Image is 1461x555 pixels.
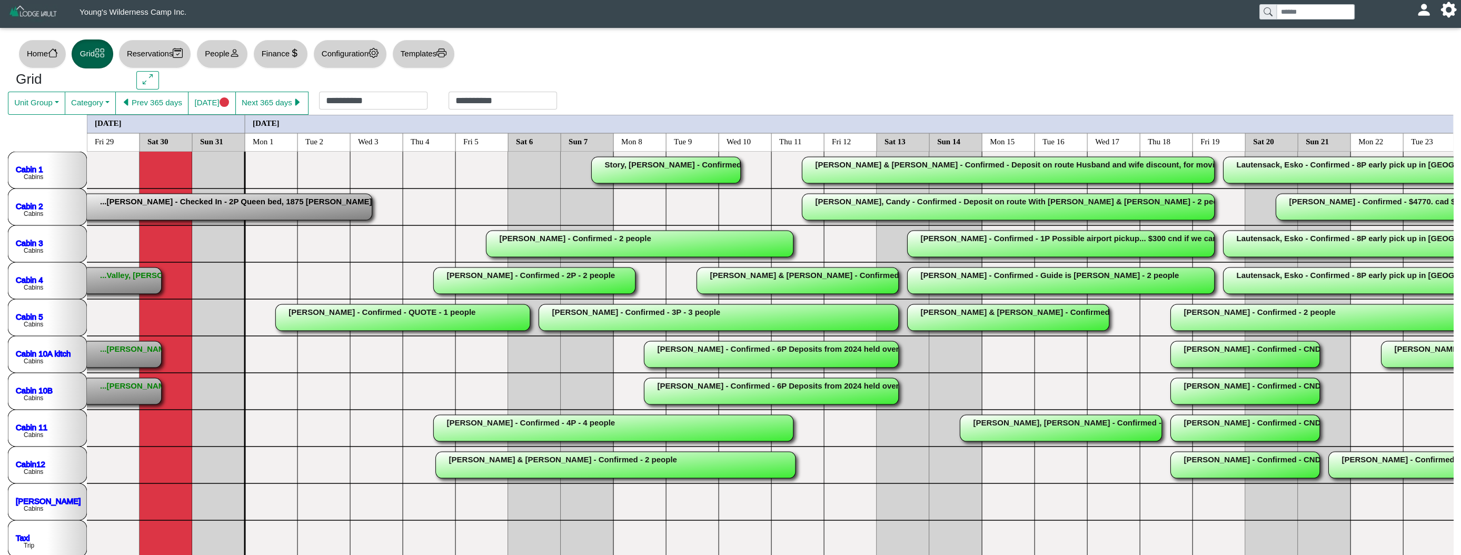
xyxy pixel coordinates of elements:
svg: arrows angle expand [143,74,153,84]
a: Cabin 4 [16,275,43,284]
text: Sun 7 [569,137,588,145]
a: Cabin 11 [16,422,47,431]
svg: person [230,48,240,58]
text: Wed 10 [727,137,751,145]
text: Thu 18 [1148,137,1170,145]
button: Unit Group [8,92,65,115]
text: Cabins [24,247,43,254]
svg: gear fill [1445,6,1453,14]
button: Category [65,92,116,115]
text: [DATE] [95,118,122,127]
a: Cabin 2 [16,201,43,210]
input: Check in [319,92,428,110]
svg: currency dollar [290,48,300,58]
button: caret left fillPrev 365 days [115,92,188,115]
text: [DATE] [253,118,280,127]
text: Cabins [24,210,43,217]
svg: caret left fill [122,97,132,107]
svg: gear [369,48,379,58]
svg: grid [95,48,105,58]
button: Financecurrency dollar [253,39,308,68]
text: Mon 8 [621,137,642,145]
text: Sat 20 [1253,137,1274,145]
text: Tue 9 [674,137,692,145]
svg: house [48,48,58,58]
text: Fri 12 [832,137,851,145]
a: Cabin 3 [16,238,43,247]
text: Cabins [24,505,43,512]
svg: person fill [1420,6,1428,14]
text: Cabins [24,431,43,439]
button: Homehouse [18,39,66,68]
img: Z [8,4,58,23]
text: Cabins [24,321,43,328]
button: Reservationscalendar2 check [118,39,191,68]
text: Sun 14 [937,137,960,145]
text: Mon 1 [253,137,274,145]
a: Cabin 10B [16,385,53,394]
a: Cabin 5 [16,312,43,321]
a: Cabin 1 [16,164,43,173]
text: Sun 31 [200,137,223,145]
text: Cabins [24,284,43,291]
text: Cabins [24,394,43,402]
h3: Grid [16,71,121,88]
text: Sat 30 [147,137,168,145]
text: Wed 3 [358,137,378,145]
text: Cabins [24,173,43,181]
text: Mon 22 [1358,137,1383,145]
text: Fri 29 [95,137,114,145]
text: Tue 23 [1411,137,1433,145]
button: Templatesprinter [392,39,455,68]
text: Fri 19 [1200,137,1219,145]
text: Cabins [24,358,43,365]
svg: search [1264,7,1272,16]
svg: caret right fill [292,97,302,107]
svg: calendar2 check [173,48,183,58]
text: Mon 15 [990,137,1015,145]
text: Tue 16 [1042,137,1065,145]
a: Cabin12 [16,459,45,468]
text: Sun 21 [1306,137,1329,145]
text: Sat 6 [516,137,533,145]
text: Cabins [24,468,43,475]
button: Gridgrid [72,39,113,68]
button: [DATE]circle fill [188,92,235,115]
a: Cabin 10A kitch [16,349,71,358]
svg: printer [436,48,446,58]
a: [PERSON_NAME] [16,496,81,505]
svg: circle fill [220,97,230,107]
text: Trip [24,542,35,549]
text: Tue 2 [305,137,323,145]
button: Configurationgear [313,39,387,68]
text: Thu 11 [779,137,801,145]
text: Sat 13 [884,137,906,145]
text: Thu 4 [411,137,430,145]
text: Wed 17 [1095,137,1119,145]
text: Fri 5 [463,137,479,145]
input: Check out [449,92,557,110]
button: Peopleperson [196,39,247,68]
button: Next 365 dayscaret right fill [235,92,309,115]
a: Taxi [16,533,30,542]
button: arrows angle expand [136,71,159,90]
